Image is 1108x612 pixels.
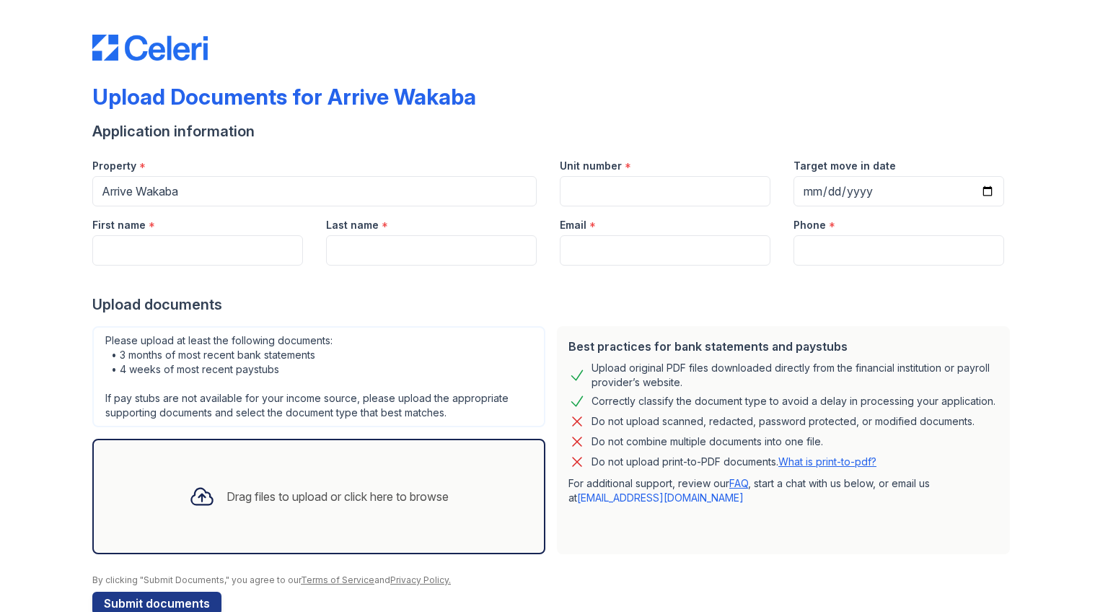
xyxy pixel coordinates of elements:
[301,574,374,585] a: Terms of Service
[92,326,545,427] div: Please upload at least the following documents: • 3 months of most recent bank statements • 4 wee...
[592,393,995,410] div: Correctly classify the document type to avoid a delay in processing your application.
[577,491,744,504] a: [EMAIL_ADDRESS][DOMAIN_NAME]
[92,84,476,110] div: Upload Documents for Arrive Wakaba
[592,433,823,450] div: Do not combine multiple documents into one file.
[326,218,379,232] label: Last name
[560,218,586,232] label: Email
[560,159,622,173] label: Unit number
[92,121,1016,141] div: Application information
[592,413,975,430] div: Do not upload scanned, redacted, password protected, or modified documents.
[92,574,1016,586] div: By clicking "Submit Documents," you agree to our and
[568,476,998,505] p: For additional support, review our , start a chat with us below, or email us at
[568,338,998,355] div: Best practices for bank statements and paystubs
[778,455,876,468] a: What is print-to-pdf?
[390,574,451,585] a: Privacy Policy.
[92,218,146,232] label: First name
[793,218,826,232] label: Phone
[227,488,449,505] div: Drag files to upload or click here to browse
[729,477,748,489] a: FAQ
[592,361,998,390] div: Upload original PDF files downloaded directly from the financial institution or payroll provider’...
[592,455,876,469] p: Do not upload print-to-PDF documents.
[793,159,896,173] label: Target move in date
[92,159,136,173] label: Property
[92,294,1016,315] div: Upload documents
[92,35,208,61] img: CE_Logo_Blue-a8612792a0a2168367f1c8372b55b34899dd931a85d93a1a3d3e32e68fde9ad4.png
